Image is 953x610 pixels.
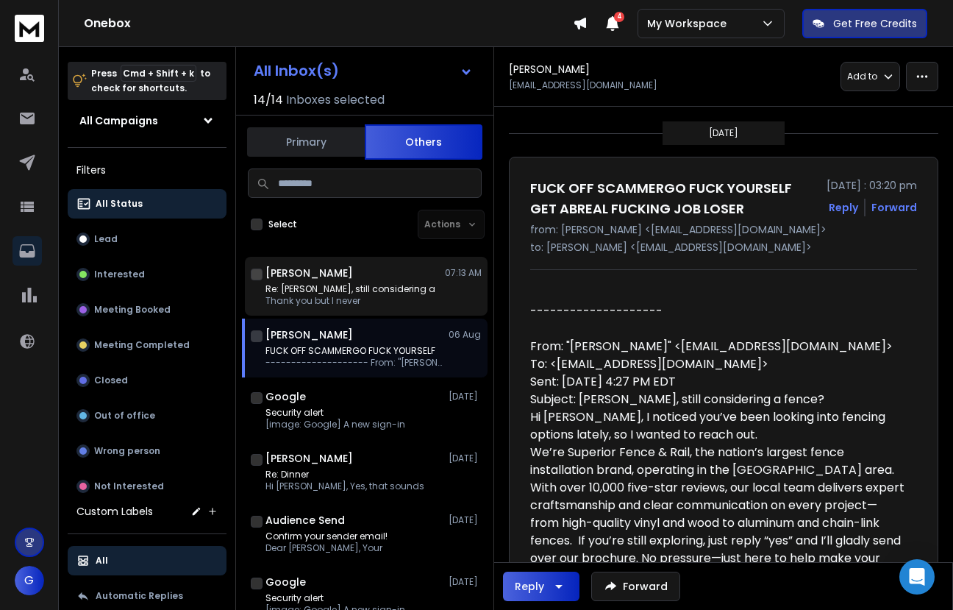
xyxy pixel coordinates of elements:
[449,391,482,402] p: [DATE]
[614,12,624,22] span: 4
[265,419,405,430] p: [image: Google] A new sign-in
[503,572,579,601] button: Reply
[68,189,226,219] button: All Status
[530,285,905,603] div: -------------------- From: "[PERSON_NAME]" <[EMAIL_ADDRESS][DOMAIN_NAME]> To: <[EMAIL_ADDRESS][DO...
[247,126,365,158] button: Primary
[847,71,877,82] p: Add to
[265,327,353,342] h1: [PERSON_NAME]
[68,366,226,395] button: Closed
[265,407,405,419] p: Security alert
[68,472,226,501] button: Not Interested
[15,566,44,595] button: G
[509,79,657,91] p: [EMAIL_ADDRESS][DOMAIN_NAME]
[265,531,388,542] p: Confirm your sender email!
[254,91,283,109] span: 14 / 14
[265,345,442,357] p: FUCK OFF SCAMMERGO FUCK YOURSELF
[96,590,183,602] p: Automatic Replies
[94,339,190,351] p: Meeting Completed
[68,401,226,430] button: Out of office
[265,295,435,307] p: Thank you but I never
[15,15,44,42] img: logo
[530,222,917,237] p: from: [PERSON_NAME] <[EMAIL_ADDRESS][DOMAIN_NAME]>
[445,267,482,279] p: 07:13 AM
[265,389,306,404] h1: Google
[515,579,544,594] div: Reply
[94,410,155,422] p: Out of office
[449,514,482,526] p: [DATE]
[265,451,353,466] h1: [PERSON_NAME]
[94,445,160,457] p: Wrong person
[509,62,590,77] h1: [PERSON_NAME]
[68,160,226,180] h3: Filters
[802,9,927,38] button: Get Free Credits
[68,106,226,135] button: All Campaigns
[827,178,917,193] p: [DATE] : 03:20 pm
[530,178,818,219] h1: FUCK OFF SCAMMERGO FUCK YOURSELF GET ABREAL FUCKING JOB LOSER
[68,330,226,360] button: Meeting Completed
[265,357,442,369] p: -------------------- From: "[PERSON_NAME]" <[EMAIL_ADDRESS][DOMAIN_NAME]> To: <[EMAIL_ADDRESS][DO...
[68,260,226,289] button: Interested
[268,219,297,230] label: Select
[265,266,353,280] h1: [PERSON_NAME]
[76,504,153,519] h3: Custom Labels
[94,480,164,492] p: Not Interested
[871,200,917,215] div: Forward
[68,224,226,254] button: Lead
[96,555,108,567] p: All
[265,575,306,589] h1: Google
[94,269,145,280] p: Interested
[265,480,424,492] p: Hi [PERSON_NAME], Yes, that sounds
[365,124,482,160] button: Others
[121,65,196,82] span: Cmd + Shift + k
[265,469,424,480] p: Re: Dinner
[829,200,858,215] button: Reply
[449,453,482,464] p: [DATE]
[68,295,226,324] button: Meeting Booked
[68,436,226,466] button: Wrong person
[96,198,143,210] p: All Status
[709,127,738,139] p: [DATE]
[94,375,128,386] p: Closed
[79,113,158,128] h1: All Campaigns
[899,559,935,595] div: Open Intercom Messenger
[265,283,435,295] p: Re: [PERSON_NAME], still considering a
[449,576,482,588] p: [DATE]
[265,542,388,554] p: Dear [PERSON_NAME], Your
[94,233,118,245] p: Lead
[68,546,226,575] button: All
[84,15,573,32] h1: Onebox
[265,592,405,604] p: Security alert
[94,304,171,316] p: Meeting Booked
[833,16,917,31] p: Get Free Credits
[242,56,485,85] button: All Inbox(s)
[254,63,339,78] h1: All Inbox(s)
[647,16,732,31] p: My Workspace
[286,91,385,109] h3: Inboxes selected
[265,513,345,528] h1: Audience Send
[591,572,680,601] button: Forward
[91,66,210,96] p: Press to check for shortcuts.
[449,329,482,341] p: 06 Aug
[530,240,917,255] p: to: [PERSON_NAME] <[EMAIL_ADDRESS][DOMAIN_NAME]>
